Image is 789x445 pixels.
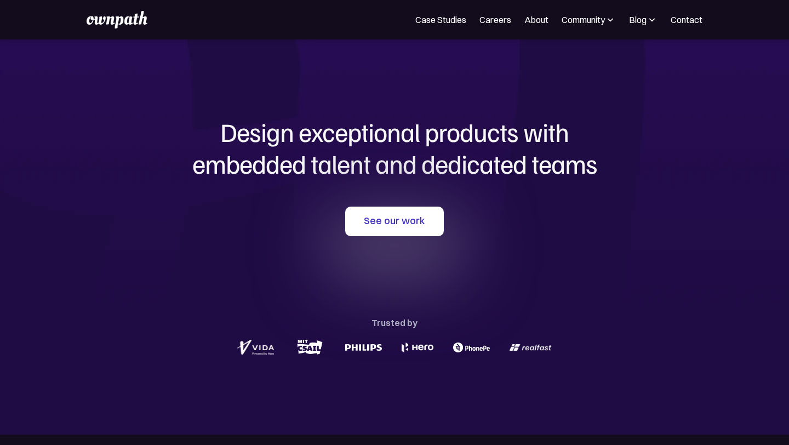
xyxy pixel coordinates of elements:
div: Community [562,13,616,26]
div: Blog [629,13,658,26]
div: Trusted by [371,315,418,330]
a: Careers [479,13,511,26]
a: About [524,13,548,26]
a: Contact [671,13,702,26]
a: Case Studies [415,13,466,26]
h1: Design exceptional products with embedded talent and dedicated teams [131,116,658,179]
div: Community [562,13,605,26]
a: See our work [345,207,444,236]
div: Blog [629,13,647,26]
